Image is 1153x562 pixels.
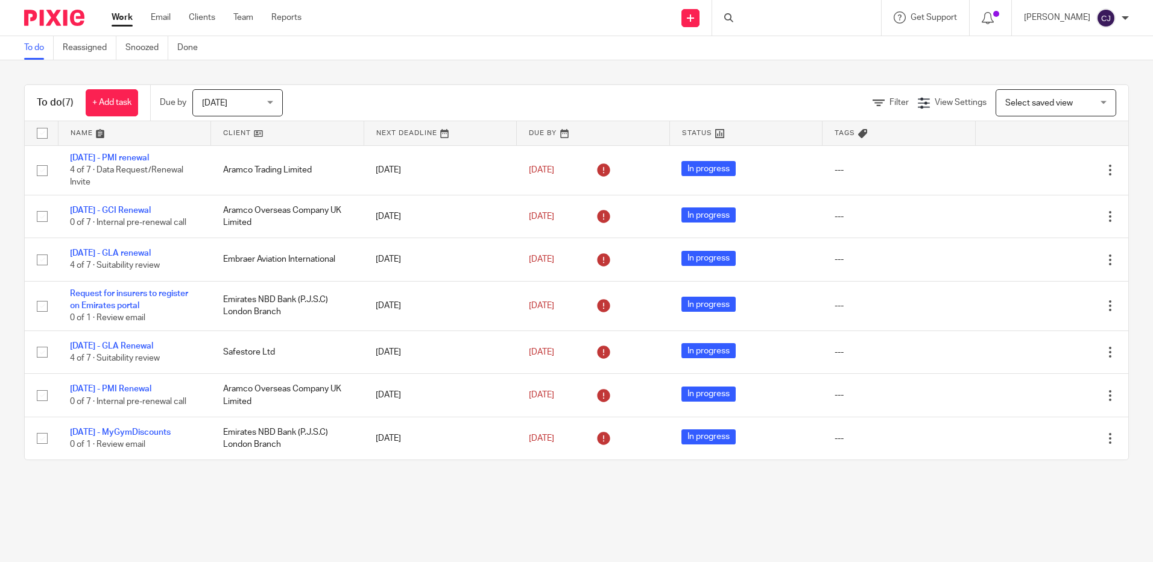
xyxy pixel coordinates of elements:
[62,98,74,107] span: (7)
[70,314,145,323] span: 0 of 1 · Review email
[529,302,554,310] span: [DATE]
[681,429,736,444] span: In progress
[364,145,517,195] td: [DATE]
[70,218,186,227] span: 0 of 7 · Internal pre-renewal call
[24,36,54,60] a: To do
[177,36,207,60] a: Done
[70,206,151,215] a: [DATE] - GCI Renewal
[70,342,153,350] a: [DATE] - GLA Renewal
[889,98,909,107] span: Filter
[233,11,253,24] a: Team
[37,96,74,109] h1: To do
[835,164,964,176] div: ---
[160,96,186,109] p: Due by
[70,428,171,437] a: [DATE] - MyGymDiscounts
[189,11,215,24] a: Clients
[529,434,554,443] span: [DATE]
[529,166,554,174] span: [DATE]
[529,255,554,264] span: [DATE]
[24,10,84,26] img: Pixie
[70,166,183,187] span: 4 of 7 · Data Request/Renewal Invite
[70,397,186,406] span: 0 of 7 · Internal pre-renewal call
[211,281,364,330] td: Emirates NBD Bank (P.J.S.C) London Branch
[70,354,160,362] span: 4 of 7 · Suitability review
[70,289,188,310] a: Request for insurers to register on Emirates portal
[70,440,145,449] span: 0 of 1 · Review email
[70,262,160,270] span: 4 of 7 · Suitability review
[681,297,736,312] span: In progress
[364,195,517,238] td: [DATE]
[70,249,151,257] a: [DATE] - GLA renewal
[1024,11,1090,24] p: [PERSON_NAME]
[271,11,302,24] a: Reports
[151,11,171,24] a: Email
[681,387,736,402] span: In progress
[364,331,517,374] td: [DATE]
[364,417,517,459] td: [DATE]
[835,130,855,136] span: Tags
[911,13,957,22] span: Get Support
[529,391,554,399] span: [DATE]
[70,154,149,162] a: [DATE] - PMI renewal
[681,251,736,266] span: In progress
[835,253,964,265] div: ---
[112,11,133,24] a: Work
[681,343,736,358] span: In progress
[835,346,964,358] div: ---
[211,238,364,281] td: Embraer Aviation International
[835,300,964,312] div: ---
[63,36,116,60] a: Reassigned
[835,389,964,401] div: ---
[211,145,364,195] td: Aramco Trading Limited
[364,374,517,417] td: [DATE]
[1005,99,1073,107] span: Select saved view
[202,99,227,107] span: [DATE]
[835,432,964,444] div: ---
[364,281,517,330] td: [DATE]
[86,89,138,116] a: + Add task
[835,210,964,223] div: ---
[529,348,554,356] span: [DATE]
[364,238,517,281] td: [DATE]
[211,374,364,417] td: Aramco Overseas Company UK Limited
[935,98,987,107] span: View Settings
[211,195,364,238] td: Aramco Overseas Company UK Limited
[70,385,151,393] a: [DATE] - PMI Renewal
[681,161,736,176] span: In progress
[681,207,736,223] span: In progress
[211,331,364,374] td: Safestore Ltd
[125,36,168,60] a: Snoozed
[211,417,364,459] td: Emirates NBD Bank (P.J.S.C) London Branch
[529,212,554,221] span: [DATE]
[1096,8,1116,28] img: svg%3E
